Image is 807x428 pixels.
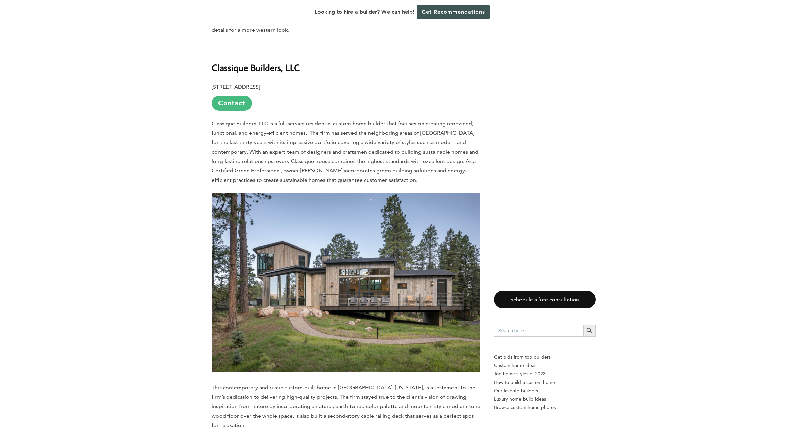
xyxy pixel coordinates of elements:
b: Classique Builders, LLC [212,62,300,73]
a: Browse custom home photos [494,403,596,412]
a: Schedule a free consultation [494,291,596,308]
a: Top home styles of 2023 [494,370,596,378]
a: How to build a custom home [494,378,596,387]
a: Luxury home build ideas [494,395,596,403]
span: Classique Builders, LLC is a full-service residential custom home builder that focuses on creatin... [212,120,478,183]
a: Our favorite builders [494,387,596,395]
a: Contact [212,96,252,111]
input: Search here... [494,325,583,337]
svg: Search [586,327,593,334]
b: [STREET_ADDRESS] [212,84,260,90]
a: Get Recommendations [417,5,490,19]
a: Custom home ideas [494,361,596,370]
p: Get bids from top builders [494,353,596,361]
iframe: Drift Widget Chat Controller [678,380,799,420]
